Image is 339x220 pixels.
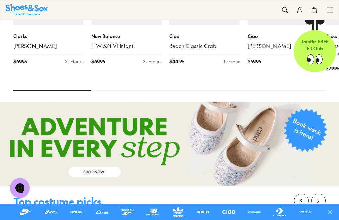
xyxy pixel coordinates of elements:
span: $ 44.95 [169,58,184,65]
a: Shoes & Sox [6,4,48,16]
a: Jointhe FREE Fit Club [294,20,336,72]
div: 1 colour [224,58,240,65]
p: Ciao [248,33,318,40]
p: Ciao [169,33,240,40]
span: $ 69.95 [13,58,27,65]
a: Beach Classic Crab [169,42,240,50]
div: 3 colours [143,58,162,65]
div: Top costume picks [13,196,102,207]
img: SNS_Logo_Responsive.svg [6,4,48,16]
p: New Balance [91,33,162,40]
a: [PERSON_NAME] [13,42,83,50]
span: $ 59.95 [248,58,261,65]
p: Clarks [13,33,83,40]
iframe: Gorgias live chat messenger [7,176,33,200]
a: [PERSON_NAME] [248,42,318,50]
p: the FREE Fit Club [294,33,336,57]
a: NW 574 V1 Infant [91,42,162,50]
span: $ 69.95 [91,58,105,65]
div: 2 colours [65,58,83,65]
span: Join [301,38,310,45]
